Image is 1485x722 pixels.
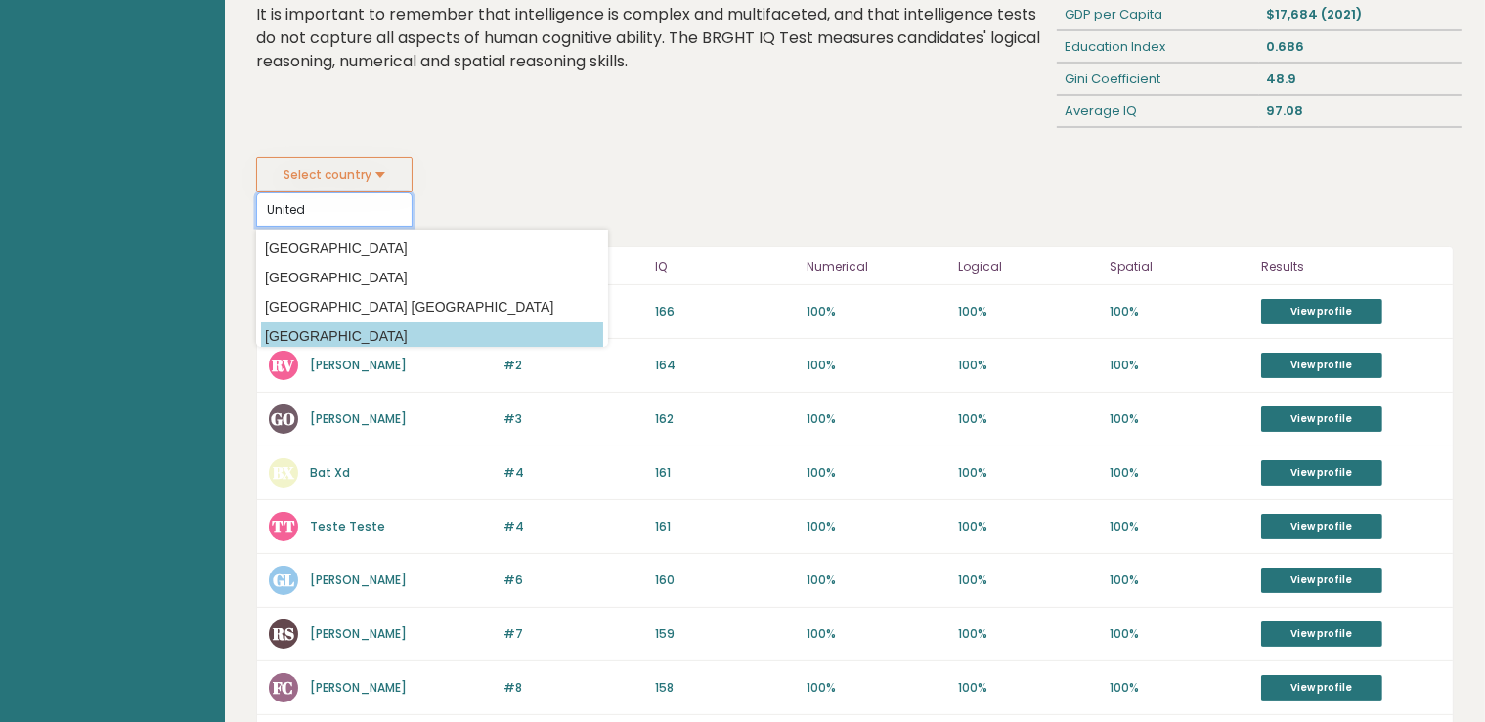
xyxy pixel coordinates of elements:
div: 48.9 [1259,64,1462,95]
p: 159 [655,625,795,643]
p: 100% [958,625,1098,643]
p: 100% [1110,410,1249,428]
a: [PERSON_NAME] [310,357,407,373]
a: [PERSON_NAME] [310,625,407,642]
option: [GEOGRAPHIC_DATA] [261,234,603,263]
p: 158 [655,679,795,697]
p: #6 [504,572,644,589]
p: 100% [958,518,1098,535]
p: 100% [958,679,1098,697]
p: Logical [958,255,1098,278]
a: [PERSON_NAME] [310,410,407,427]
p: 161 [655,464,795,482]
p: 100% [807,410,946,428]
p: 100% [807,679,946,697]
p: 100% [958,410,1098,428]
p: 100% [807,625,946,643]
option: [GEOGRAPHIC_DATA] [GEOGRAPHIC_DATA] [261,293,603,321]
p: 100% [1110,357,1249,374]
a: Teste Teste [310,518,385,534]
p: #4 [504,518,644,535]
div: 0.686 [1259,31,1462,63]
p: 100% [807,572,946,589]
option: [GEOGRAPHIC_DATA] [261,322,603,351]
button: Select country [256,157,413,192]
a: View profile [1261,514,1382,539]
a: View profile [1261,299,1382,324]
a: View profile [1261,621,1382,647]
p: 100% [807,303,946,320]
p: 161 [655,518,795,535]
p: #4 [504,464,644,482]
text: GO [272,407,296,430]
text: RS [272,622,294,645]
p: 100% [807,518,946,535]
option: [GEOGRAPHIC_DATA] [261,264,603,292]
p: 160 [655,572,795,589]
p: 162 [655,410,795,428]
p: 100% [1110,464,1249,482]
div: Education Index [1057,31,1259,63]
p: 100% [1110,625,1249,643]
text: RV [272,354,295,376]
a: Bat Xd [310,464,350,481]
p: #7 [504,625,644,643]
p: 100% [1110,679,1249,697]
p: 100% [1110,518,1249,535]
p: 100% [807,357,946,374]
text: TT [272,515,295,537]
p: IQ [655,255,795,278]
a: [PERSON_NAME] [310,572,407,588]
a: View profile [1261,568,1382,593]
text: GL [273,569,294,591]
p: 166 [655,303,795,320]
text: FC [274,676,294,699]
a: View profile [1261,353,1382,378]
div: 97.08 [1259,96,1462,127]
p: #2 [504,357,644,374]
div: Gini Coefficient [1057,64,1259,95]
p: #8 [504,679,644,697]
div: Average IQ [1057,96,1259,127]
p: Numerical [807,255,946,278]
p: Results [1261,255,1441,278]
p: 100% [958,357,1098,374]
p: 164 [655,357,795,374]
p: 100% [1110,572,1249,589]
a: View profile [1261,406,1382,432]
a: View profile [1261,675,1382,701]
p: 100% [958,464,1098,482]
a: [PERSON_NAME] [310,679,407,696]
a: View profile [1261,460,1382,486]
p: 100% [807,464,946,482]
p: #3 [504,410,644,428]
input: Select your country [256,192,413,227]
p: 100% [958,303,1098,320]
p: Spatial [1110,255,1249,278]
p: 100% [958,572,1098,589]
text: BX [273,461,295,484]
p: 100% [1110,303,1249,320]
